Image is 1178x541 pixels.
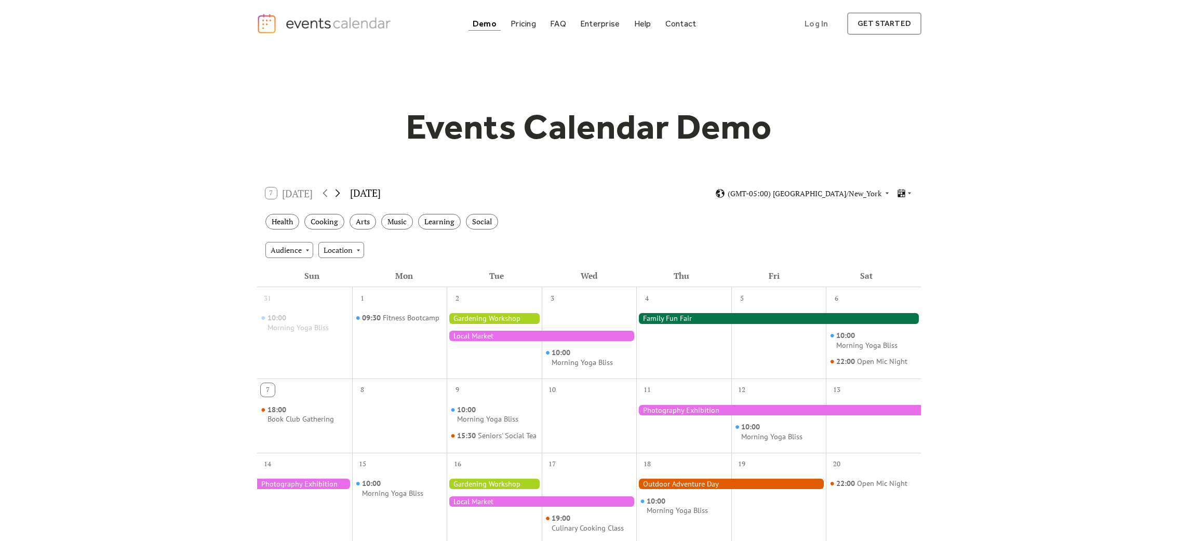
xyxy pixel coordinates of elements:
[665,21,697,26] div: Contact
[468,17,501,31] a: Demo
[257,13,394,34] a: home
[511,21,536,26] div: Pricing
[794,12,838,35] a: Log In
[580,21,620,26] div: Enterprise
[847,12,921,35] a: get started
[630,17,655,31] a: Help
[473,21,497,26] div: Demo
[390,105,788,148] h1: Events Calendar Demo
[661,17,701,31] a: Contact
[576,17,624,31] a: Enterprise
[506,17,540,31] a: Pricing
[550,21,566,26] div: FAQ
[546,17,570,31] a: FAQ
[634,21,651,26] div: Help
